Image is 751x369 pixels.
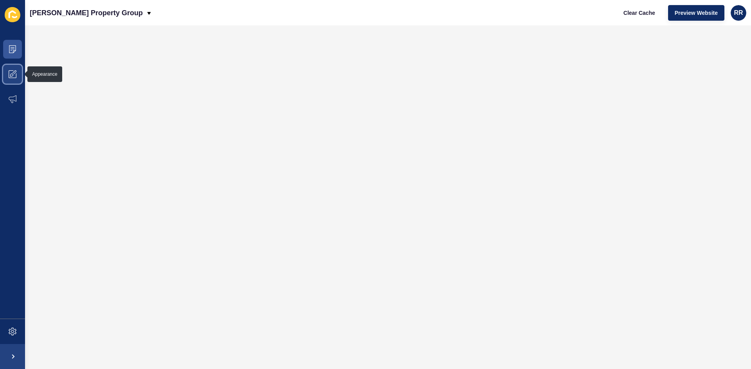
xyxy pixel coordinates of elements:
[734,9,743,17] span: RR
[668,5,724,21] button: Preview Website
[623,9,655,17] span: Clear Cache
[675,9,718,17] span: Preview Website
[617,5,662,21] button: Clear Cache
[32,71,57,77] div: Appearance
[30,3,143,23] p: [PERSON_NAME] Property Group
